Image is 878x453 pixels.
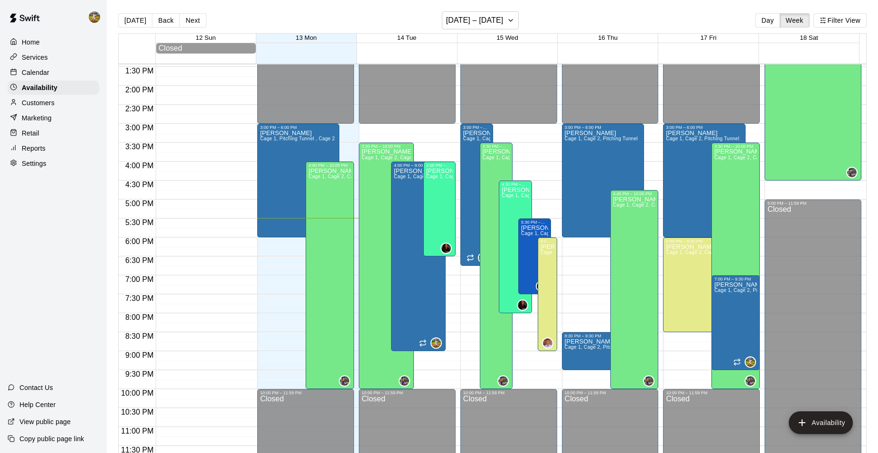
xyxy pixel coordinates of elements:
[423,162,456,256] div: 4:00 PM – 6:30 PM: Available
[22,68,49,77] p: Calendar
[663,124,745,237] div: 3:00 PM – 6:00 PM: Available
[119,427,156,435] span: 11:00 PM
[394,163,443,168] div: 4:00 PM – 9:00 PM
[666,239,742,244] div: 6:00 PM – 8:30 PM
[541,239,554,244] div: 6:00 PM – 9:00 PM
[745,375,756,387] div: Chirstina Moncivais
[87,8,107,27] div: Jhonny Montoya
[123,105,156,113] span: 2:30 PM
[431,338,441,348] img: Jhonny Montoya
[701,34,717,41] button: 17 Fri
[362,144,411,149] div: 3:30 PM – 10:00 PM
[119,408,156,416] span: 10:30 PM
[643,375,654,387] div: Chirstina Moncivais
[123,124,156,132] span: 3:00 PM
[565,125,641,130] div: 3:00 PM – 6:00 PM
[391,162,446,351] div: 4:00 PM – 9:00 PM: Available
[123,275,156,283] span: 7:00 PM
[440,243,452,254] div: Kylie Hernandez
[8,141,99,155] a: Reports
[598,34,617,41] button: 16 Thu
[123,294,156,302] span: 7:30 PM
[711,143,760,389] div: 3:30 PM – 10:00 PM: Available
[22,98,55,108] p: Customers
[663,237,745,332] div: 6:00 PM – 8:30 PM: Available
[308,163,351,168] div: 4:00 PM – 10:00 PM
[666,125,742,130] div: 3:00 PM – 6:00 PM
[521,231,633,236] span: Cage 1, Cage 2, Cage 3, Cage 4, Pitching Tunnel
[521,220,548,225] div: 5:30 PM – 7:30 PM
[480,143,513,389] div: 3:30 PM – 10:00 PM: Available
[426,163,453,168] div: 4:00 PM – 6:30 PM
[846,167,858,178] div: Chirstina Moncivais
[308,174,452,179] span: Cage 1, Cage 2, Cage 3, Cage 4, Pitching Tunnel , Weightroom
[562,124,644,237] div: 3:00 PM – 6:00 PM: Available
[123,313,156,321] span: 8:00 PM
[538,237,557,351] div: 6:00 PM – 9:00 PM: Available
[196,34,215,41] button: 12 Sun
[733,358,741,366] span: Recurring availability
[813,13,867,27] button: Filter View
[123,199,156,208] span: 5:00 PM
[362,155,505,160] span: Cage 1, Cage 2, Cage 3, Cage 4, Pitching Tunnel , Weightroom
[518,300,527,310] img: Kylie Hernandez
[123,181,156,189] span: 4:30 PM
[257,124,339,237] div: 3:00 PM – 6:00 PM: Available
[767,201,859,206] div: 5:00 PM – 11:59 PM
[152,13,180,27] button: Back
[565,334,656,338] div: 8:30 PM – 9:30 PM
[518,218,551,294] div: 5:30 PM – 7:30 PM: Available
[340,376,349,386] img: Chirstina Moncivais
[296,34,317,41] button: 13 Mon
[8,126,99,140] a: Retail
[119,389,156,397] span: 10:00 PM
[22,37,40,47] p: Home
[463,390,554,395] div: 10:00 PM – 11:59 PM
[22,83,57,92] p: Availability
[8,156,99,171] a: Settings
[123,218,156,226] span: 5:30 PM
[502,193,645,198] span: Cage 1, Cage 2, Cage 3, Cage 4, Pitching Tunnel , Weightroom
[399,375,410,387] div: Chirstina Moncivais
[22,144,46,153] p: Reports
[8,96,99,110] a: Customers
[22,113,52,123] p: Marketing
[118,13,152,27] button: [DATE]
[123,237,156,245] span: 6:00 PM
[502,182,529,187] div: 4:30 PM – 8:00 PM
[562,332,659,370] div: 8:30 PM – 9:30 PM: Available
[565,136,638,141] span: Cage 1, Cage 2, Pitching Tunnel
[8,65,99,80] div: Calendar
[755,13,780,27] button: Day
[260,136,335,141] span: Cage 1, Pitching Tunnel , Cage 2
[714,155,858,160] span: Cage 1, Cage 2, Cage 3, Cage 4, Pitching Tunnel , Weightroom
[359,143,413,389] div: 3:30 PM – 10:00 PM: Available
[8,81,99,95] div: Availability
[430,337,442,349] div: Jhonny Montoya
[442,11,519,29] button: [DATE] – [DATE]
[8,35,99,49] div: Home
[123,351,156,359] span: 9:00 PM
[714,144,757,149] div: 3:30 PM – 10:00 PM
[22,128,39,138] p: Retail
[479,253,488,263] img: Jhonny Montoya
[8,50,99,64] a: Services
[8,111,99,125] a: Marketing
[613,202,757,208] span: Cage 1, Cage 2, Cage 3, Cage 4, Pitching Tunnel , Weightroom
[123,162,156,170] span: 4:00 PM
[441,244,451,253] img: Kylie Hernandez
[666,390,757,395] div: 10:00 PM – 11:59 PM
[397,34,417,41] button: 14 Tue
[179,13,206,27] button: Next
[517,299,528,311] div: Kylie Hernandez
[499,181,532,313] div: 4:30 PM – 8:00 PM: Available
[123,332,156,340] span: 8:30 PM
[613,191,656,196] div: 4:45 PM – 10:00 PM
[496,34,518,41] button: 15 Wed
